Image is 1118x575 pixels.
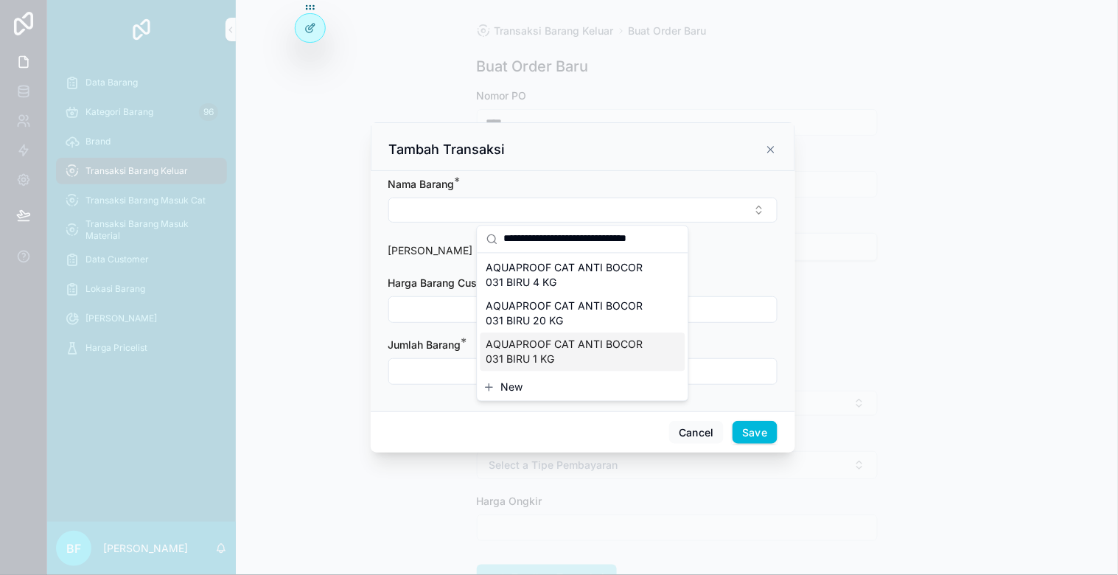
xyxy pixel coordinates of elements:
button: Select Button [388,198,778,223]
span: Harga Barang Custom [388,276,496,289]
div: Suggestions [478,253,688,374]
button: Save [733,421,777,445]
button: New [483,380,682,394]
button: Cancel [669,421,724,445]
span: Nama Barang [388,178,455,190]
span: AQUAPROOF CAT ANTI BOCOR 031 BIRU 4 KG [486,260,662,290]
span: AQUAPROOF CAT ANTI BOCOR 031 BIRU 1 KG [486,337,662,366]
h3: Tambah Transaksi [389,141,506,158]
span: AQUAPROOF CAT ANTI BOCOR 031 BIRU 20 KG [486,299,662,328]
span: Jumlah Barang [388,338,461,351]
span: [PERSON_NAME] [388,244,473,257]
span: New [501,380,523,394]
